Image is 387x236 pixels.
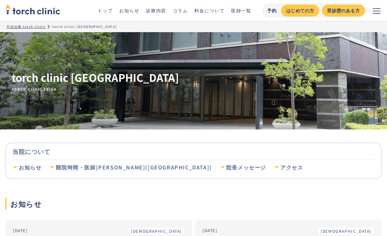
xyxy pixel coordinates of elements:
div: [DEMOGRAPHIC_DATA] [131,228,182,234]
a: お知らせ [119,7,139,14]
div: [DATE] [13,228,28,233]
div: 予約 [267,7,277,14]
a: 不妊治療 torch clinic [6,24,46,29]
div: アクセス [280,164,303,171]
span: TORCH CLINIC EBISU [12,87,179,92]
a: 診療内容 [146,7,166,14]
a: 院長メッセージ [220,160,266,175]
div: 院長メッセージ [226,164,266,171]
a: トップ [98,7,113,14]
a: 受診歴のある方 [322,5,365,17]
a: コラム [173,7,188,14]
div: [DATE] [203,228,217,233]
a: お知らせ [12,160,41,175]
a: アクセス [274,160,303,175]
div: torch clinic [GEOGRAPHIC_DATA] [52,24,117,29]
h1: torch clinic [GEOGRAPHIC_DATA] [12,70,179,92]
div: 受診歴のある方 [327,7,360,14]
a: 料金について [194,7,225,14]
img: torch clinic [5,2,60,16]
a: 開院時間・医師[PERSON_NAME]([GEOGRAPHIC_DATA]) [49,160,212,175]
h2: お知らせ [5,198,382,209]
div: 開院時間・医師[PERSON_NAME]([GEOGRAPHIC_DATA]) [56,164,212,171]
div: お知らせ [19,164,41,171]
div: はじめての方 [286,7,314,14]
div: [DEMOGRAPHIC_DATA] [321,228,371,234]
a: はじめての方 [281,5,319,17]
div: 当院について [12,143,375,160]
a: home [5,5,60,16]
a: 医師一覧 [231,7,251,14]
